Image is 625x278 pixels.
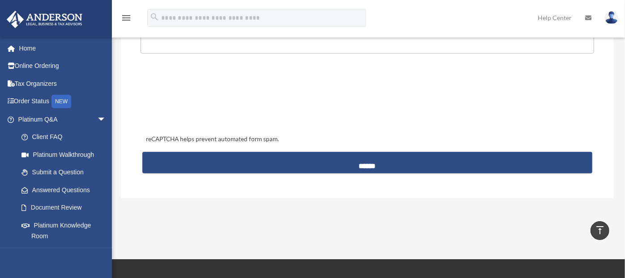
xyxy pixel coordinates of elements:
iframe: reCAPTCHA [143,81,279,116]
a: Submit a Question [13,164,115,181]
span: arrow_drop_down [97,110,115,129]
a: Answered Questions [13,181,120,199]
a: Order StatusNEW [6,93,120,111]
div: NEW [51,95,71,108]
img: Anderson Advisors Platinum Portal [4,11,85,28]
a: Tax Organizers [6,75,120,93]
a: Client FAQ [13,128,120,146]
i: menu [121,13,132,23]
div: reCAPTCHA helps prevent automated form spam. [142,134,592,145]
a: Platinum Knowledge Room [13,216,120,245]
i: vertical_align_top [595,225,605,236]
i: search [150,12,159,22]
a: Home [6,39,120,57]
a: vertical_align_top [591,221,609,240]
a: menu [121,16,132,23]
a: Platinum Q&Aarrow_drop_down [6,110,120,128]
a: Platinum Walkthrough [13,146,120,164]
a: Document Review [13,199,120,217]
a: Online Ordering [6,57,120,75]
a: Tax & Bookkeeping Packages [13,245,120,274]
img: User Pic [605,11,618,24]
